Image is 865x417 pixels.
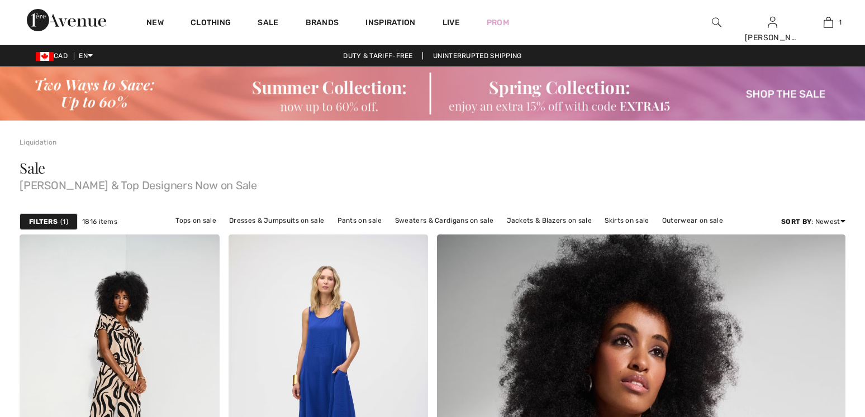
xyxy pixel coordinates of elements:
span: 1 [839,17,842,27]
a: Live [443,17,460,28]
img: My Bag [824,16,833,29]
a: Dresses & Jumpsuits on sale [224,213,330,228]
a: Brands [306,18,339,30]
span: 1 [60,217,68,227]
a: Liquidation [20,138,56,146]
span: EN [79,52,93,60]
a: Sale [258,18,278,30]
a: Jackets & Blazers on sale [501,213,598,228]
a: 1 [801,16,856,29]
a: Clothing [191,18,231,30]
a: Skirts on sale [599,213,654,228]
strong: Filters [29,217,58,227]
img: 1ère Avenue [27,9,106,31]
a: Pants on sale [332,213,388,228]
img: Canadian Dollar [36,52,54,61]
span: Inspiration [365,18,415,30]
a: Sweaters & Cardigans on sale [389,213,499,228]
strong: Sort By [781,218,811,226]
span: CAD [36,52,72,60]
img: search the website [712,16,721,29]
a: Sign In [768,17,777,27]
div: : Newest [781,217,845,227]
img: My Info [768,16,777,29]
a: New [146,18,164,30]
div: [PERSON_NAME] [745,32,800,44]
a: Outerwear on sale [657,213,729,228]
span: Sale [20,158,45,178]
a: Prom [487,17,509,28]
span: 1816 items [82,217,117,227]
a: Tops on sale [170,213,222,228]
span: [PERSON_NAME] & Top Designers Now on Sale [20,175,845,191]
